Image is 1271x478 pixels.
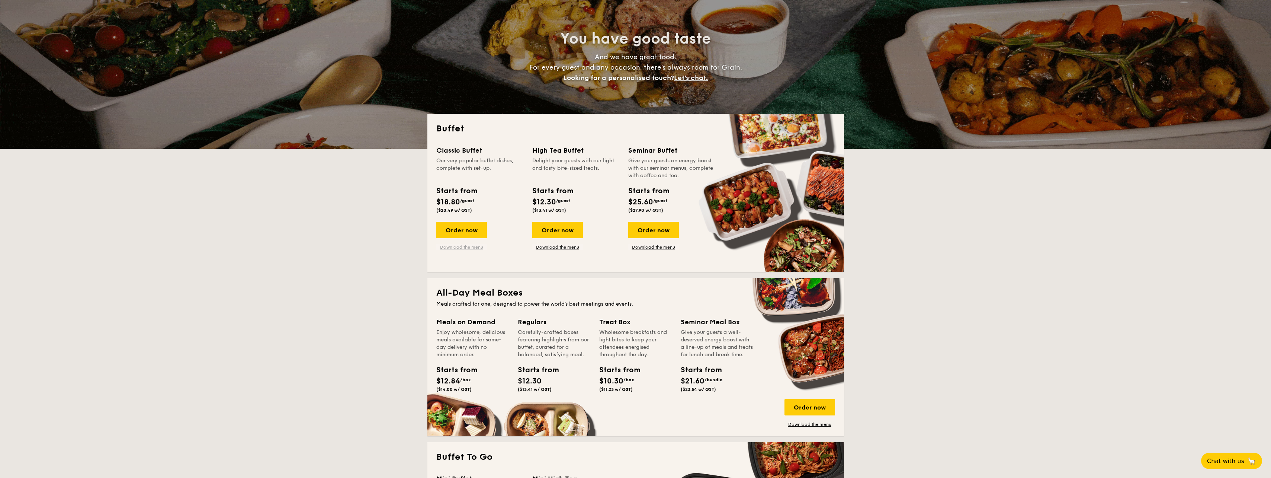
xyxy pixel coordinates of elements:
[681,387,716,392] span: ($23.54 w/ GST)
[674,74,708,82] span: Let's chat.
[532,244,583,250] a: Download the menu
[556,198,570,203] span: /guest
[599,317,672,327] div: Treat Box
[563,74,674,82] span: Looking for a personalised touch?
[518,377,542,386] span: $12.30
[628,185,669,197] div: Starts from
[436,377,460,386] span: $12.84
[599,387,633,392] span: ($11.23 w/ GST)
[436,317,509,327] div: Meals on Demand
[1201,453,1262,469] button: Chat with us🦙
[436,329,509,358] div: Enjoy wholesome, delicious meals available for same-day delivery with no minimum order.
[681,364,714,376] div: Starts from
[599,329,672,358] div: Wholesome breakfasts and light bites to keep your attendees energised throughout the day.
[436,451,835,463] h2: Buffet To Go
[1247,457,1256,465] span: 🦙
[532,185,573,197] div: Starts from
[436,198,460,207] span: $18.80
[599,377,623,386] span: $10.30
[532,208,566,213] span: ($13.41 w/ GST)
[681,317,753,327] div: Seminar Meal Box
[628,222,679,238] div: Order now
[681,377,704,386] span: $21.60
[704,377,722,382] span: /bundle
[460,198,474,203] span: /guest
[532,157,619,179] div: Delight your guests with our light and tasty bite-sized treats.
[628,198,653,207] span: $25.60
[518,317,590,327] div: Regulars
[653,198,667,203] span: /guest
[784,399,835,415] div: Order now
[436,244,487,250] a: Download the menu
[560,30,711,48] span: You have good taste
[518,387,552,392] span: ($13.41 w/ GST)
[599,364,633,376] div: Starts from
[436,157,523,179] div: Our very popular buffet dishes, complete with set-up.
[436,287,835,299] h2: All-Day Meal Boxes
[529,53,742,82] span: And we have great food. For every guest and any occasion, there’s always room for Grain.
[623,377,634,382] span: /box
[436,123,835,135] h2: Buffet
[436,208,472,213] span: ($20.49 w/ GST)
[628,244,679,250] a: Download the menu
[460,377,471,382] span: /box
[532,145,619,156] div: High Tea Buffet
[628,157,715,179] div: Give your guests an energy boost with our seminar menus, complete with coffee and tea.
[628,208,663,213] span: ($27.90 w/ GST)
[436,364,470,376] div: Starts from
[518,329,590,358] div: Carefully-crafted boxes featuring highlights from our buffet, curated for a balanced, satisfying ...
[436,185,477,197] div: Starts from
[436,300,835,308] div: Meals crafted for one, designed to power the world's best meetings and events.
[436,145,523,156] div: Classic Buffet
[436,222,487,238] div: Order now
[518,364,551,376] div: Starts from
[628,145,715,156] div: Seminar Buffet
[1207,458,1244,465] span: Chat with us
[532,198,556,207] span: $12.30
[436,387,472,392] span: ($14.00 w/ GST)
[681,329,753,358] div: Give your guests a well-deserved energy boost with a line-up of meals and treats for lunch and br...
[532,222,583,238] div: Order now
[784,421,835,427] a: Download the menu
